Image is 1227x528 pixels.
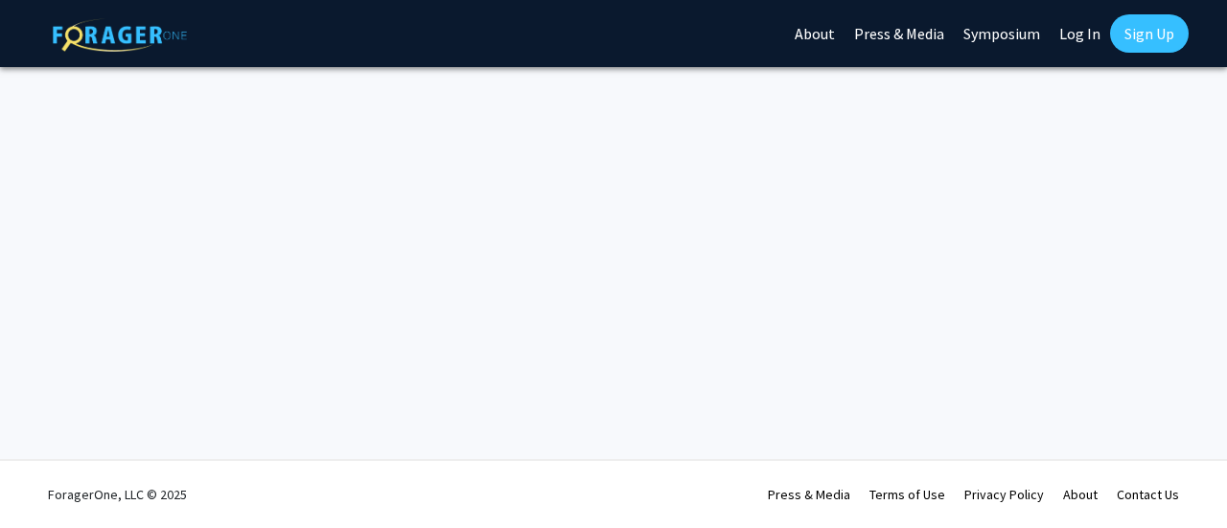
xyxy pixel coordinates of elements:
a: Press & Media [768,486,850,503]
a: Contact Us [1117,486,1179,503]
a: Sign Up [1110,14,1189,53]
a: Privacy Policy [964,486,1044,503]
a: About [1063,486,1098,503]
a: Terms of Use [869,486,945,503]
img: ForagerOne Logo [53,18,187,52]
div: ForagerOne, LLC © 2025 [48,461,187,528]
